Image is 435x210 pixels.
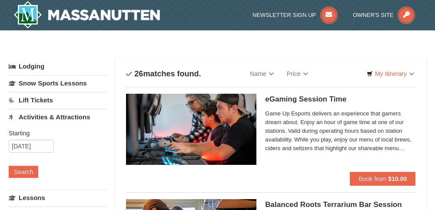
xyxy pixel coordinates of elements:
a: Lift Tickets [9,92,106,108]
a: My Itinerary [361,67,420,80]
a: Massanutten Resort [13,1,160,29]
img: Massanutten Resort Logo [13,1,160,29]
h5: Balanced Roots Terrarium Bar Session [265,200,415,209]
button: Search [9,166,38,178]
a: Lessons [9,190,106,206]
button: Book from $10.00 [350,172,415,186]
label: Starting [9,129,100,138]
span: Game Up Esports delivers an experience that gamers dream about. Enjoy an hour of game time at one... [265,109,415,153]
img: 19664770-34-0b975b5b.jpg [126,94,256,165]
a: Name [243,65,280,82]
a: Price [280,65,315,82]
a: Newsletter Sign Up [252,12,338,18]
a: Activities & Attractions [9,109,106,125]
a: Lodging [9,59,106,74]
h4: matches found. [126,69,201,78]
span: 26 [134,69,143,78]
a: Owner's Site [353,12,415,18]
h5: eGaming Session Time [265,95,415,104]
span: Book from [359,175,386,182]
a: Snow Sports Lessons [9,75,106,91]
span: Owner's Site [353,12,394,18]
span: Newsletter Sign Up [252,12,316,18]
strong: $10.00 [388,175,407,182]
